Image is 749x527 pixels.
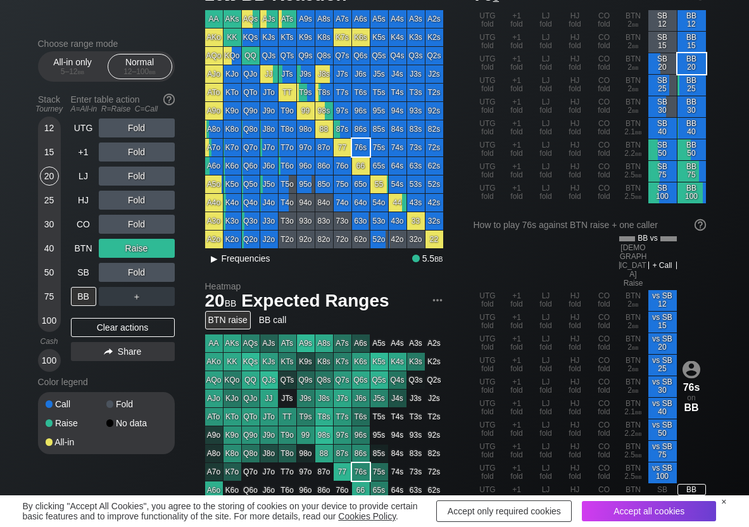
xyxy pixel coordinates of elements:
div: 74s [389,139,406,156]
div: 53o [370,212,388,230]
span: bb [635,127,642,136]
div: 94s [389,102,406,120]
div: 99 [297,102,315,120]
img: icon-avatar.b40e07d9.svg [683,360,700,378]
div: BB 40 [677,118,706,139]
div: 92s [425,102,443,120]
div: 84s [389,120,406,138]
div: TT [279,84,296,101]
div: 66 [352,157,370,175]
div: K3o [223,212,241,230]
div: J9s [297,65,315,83]
div: T2s [425,84,443,101]
div: 62o [352,231,370,248]
div: K6s [352,29,370,46]
div: 75 [40,287,59,306]
div: T8o [279,120,296,138]
div: 15 [40,143,59,162]
div: BB 20 [677,53,706,74]
div: +1 fold [503,161,531,182]
div: 25 [40,191,59,210]
div: 93o [297,212,315,230]
img: help.32db89a4.svg [693,218,707,232]
div: J4s [389,65,406,83]
div: 87s [334,120,351,138]
div: K7o [223,139,241,156]
span: bb [632,41,639,50]
div: A6s [352,10,370,28]
div: +1 fold [503,96,531,117]
div: A=All-in R=Raise C=Call [71,105,175,113]
div: 43s [407,194,425,212]
div: +1 [71,143,96,162]
div: 43o [389,212,406,230]
div: BB 15 [677,32,706,53]
div: UTG fold [474,53,502,74]
div: K9o [223,102,241,120]
div: BTN 2.5 [619,182,648,203]
div: 76o [334,157,351,175]
div: T6o [279,157,296,175]
div: Enter table action [71,89,175,118]
div: 74o [334,194,351,212]
div: SB 50 [648,139,677,160]
div: Q5s [370,47,388,65]
span: bb [632,106,639,115]
div: 55 [370,175,388,193]
div: K8s [315,29,333,46]
div: LJ fold [532,53,560,74]
div: T5o [279,175,296,193]
div: Fold [99,143,175,162]
div: 65s [370,157,388,175]
div: 12 [40,118,59,137]
div: SB 12 [648,10,677,31]
div: HJ fold [561,161,589,182]
div: AKs [223,10,241,28]
div: UTG fold [474,32,502,53]
div: J4o [260,194,278,212]
span: bb [632,20,639,29]
div: SB 40 [648,118,677,139]
img: help.32db89a4.svg [162,92,176,106]
div: AA [205,10,223,28]
div: HJ fold [561,182,589,203]
div: A6o [205,157,223,175]
div: AKo [205,29,223,46]
div: Q6o [242,157,260,175]
div: BB 25 [677,75,706,96]
div: Fold [106,400,167,409]
div: T2o [279,231,296,248]
div: CO fold [590,96,619,117]
div: 95o [297,175,315,193]
div: Fold [99,215,175,234]
div: Q3s [407,47,425,65]
div: 73o [334,212,351,230]
div: Fold [99,118,175,137]
div: LJ [71,167,96,186]
div: BB 50 [677,139,706,160]
div: +1 fold [503,10,531,31]
div: BTN 2.2 [619,139,648,160]
div: 97s [334,102,351,120]
div: Q6s [352,47,370,65]
div: 100 [40,351,59,370]
div: +1 fold [503,182,531,203]
div: J8s [315,65,333,83]
div: 73s [407,139,425,156]
div: 63s [407,157,425,175]
div: UTG fold [474,118,502,139]
div: 32o [407,231,425,248]
div: 63o [352,212,370,230]
div: LJ fold [532,32,560,53]
div: A4s [389,10,406,28]
div: KQo [223,47,241,65]
div: T3o [279,212,296,230]
div: LJ fold [532,139,560,160]
div: 75o [334,175,351,193]
div: 76s [352,139,370,156]
div: Q2o [242,231,260,248]
div: SB 20 [648,53,677,74]
div: +1 fold [503,139,531,160]
div: KTs [279,29,296,46]
div: CO fold [590,182,619,203]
